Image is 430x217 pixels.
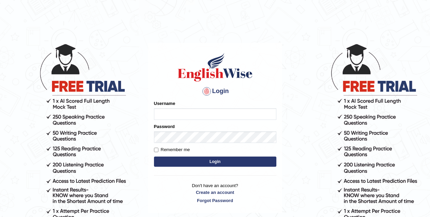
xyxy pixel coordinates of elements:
[154,157,276,167] button: Login
[154,197,276,204] a: Forgot Password
[154,189,276,196] a: Create an account
[154,148,158,152] input: Remember me
[154,86,276,97] h4: Login
[154,123,175,130] label: Password
[176,52,254,83] img: Logo of English Wise sign in for intelligent practice with AI
[154,182,276,203] p: Don't have an account?
[154,146,190,153] label: Remember me
[154,100,175,107] label: Username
